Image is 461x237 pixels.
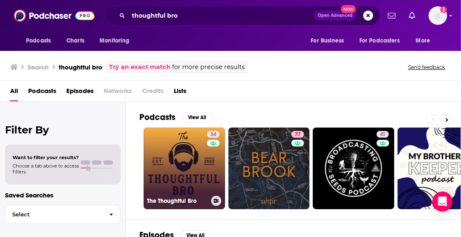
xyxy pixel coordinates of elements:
a: 34 [207,131,220,138]
a: 34The Thoughtful Bro [144,128,225,209]
h2: Filter By [5,124,120,136]
a: Show notifications dropdown [385,8,399,23]
a: Episodes [66,84,94,101]
span: More [416,35,430,47]
span: For Podcasters [359,35,400,47]
span: Credits [142,84,164,101]
h3: thoughtful bro [59,63,102,71]
span: Select [5,212,102,217]
button: Show profile menu [429,6,447,25]
h3: The Thoughtful Bro [147,197,208,205]
button: Select [5,205,120,224]
p: Saved Searches [5,191,120,199]
button: Open AdvancedNew [314,11,356,21]
a: Charts [61,33,89,49]
span: Logged in as dmessina [429,6,447,25]
button: open menu [20,33,62,49]
a: All [10,84,18,101]
button: open menu [354,33,412,49]
span: For Business [311,35,344,47]
span: Charts [66,35,84,47]
a: PodcastsView All [139,112,212,122]
button: open menu [94,33,140,49]
span: Monitoring [100,35,129,47]
a: Show notifications dropdown [406,8,419,23]
span: Open Advanced [318,13,353,18]
a: Try an exact match [109,62,170,72]
a: 41 [313,128,394,209]
img: Podchaser - Follow, Share and Rate Podcasts [14,8,94,24]
span: Networks [104,84,132,101]
input: Search podcasts, credits, & more... [128,9,314,22]
span: Choose a tab above to access filters. [13,163,79,175]
button: View All [182,112,212,122]
span: for more precise results [172,62,245,72]
a: Lists [174,84,186,101]
span: New [341,5,356,13]
button: Send feedback [406,64,448,71]
div: Search podcasts, credits, & more... [105,6,380,25]
svg: Add a profile image [440,6,447,13]
img: User Profile [429,6,447,25]
a: 77 [228,128,310,209]
span: 77 [295,130,301,139]
button: open menu [410,33,441,49]
h3: Search [28,63,49,71]
span: Podcasts [26,35,51,47]
span: 34 [210,130,216,139]
span: Want to filter your results? [13,154,79,160]
button: open menu [305,33,354,49]
h2: Podcasts [139,112,175,122]
a: 41 [377,131,389,138]
div: Open Intercom Messenger [432,192,453,212]
a: Podcasts [28,84,56,101]
a: 77 [291,131,304,138]
span: 41 [380,130,385,139]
